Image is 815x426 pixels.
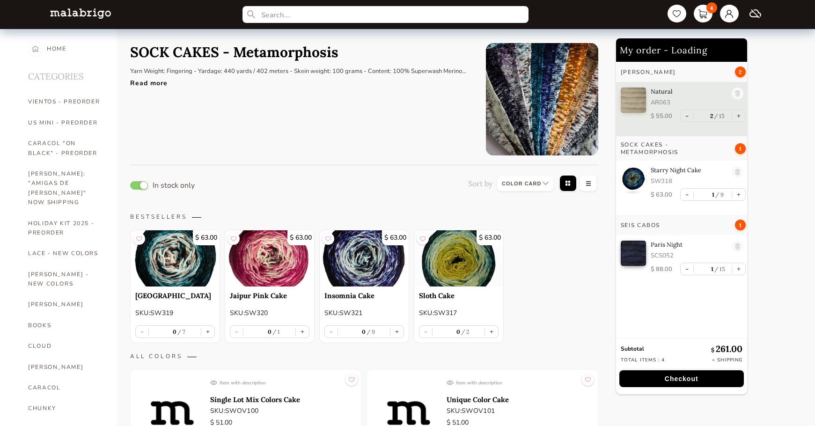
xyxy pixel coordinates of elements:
a: Unique Color Cake [447,395,588,404]
span: 1 [735,143,746,154]
a: [PERSON_NAME] [28,294,103,315]
button: + [390,326,404,338]
p: 261.00 [711,343,742,354]
p: SKU: SWOV101 [447,406,588,416]
a: Jaipur Pink Cake [230,291,309,300]
a: Checkout [616,370,747,387]
a: $ 63.00 [131,230,220,286]
button: + [732,110,745,122]
p: Starry Night Cake [651,166,727,174]
a: CHUNKY [28,398,103,419]
button: - [681,263,693,275]
p: $ 63.00 [193,230,220,245]
p: SKU: SW320 [230,308,309,318]
img: 0.jpg [621,88,646,113]
img: Sloth Cake [414,230,503,286]
p: In stock only [153,182,195,189]
a: VIENTOS - PREORDER [28,91,103,112]
img: grid-view.f2ab8e65.svg [558,175,578,194]
a: $ 63.00 [225,230,314,286]
p: SCS052 [651,251,727,260]
span: 2 [735,66,746,77]
button: + [732,263,745,275]
img: Moraine Lake Cake [131,230,220,286]
p: $ 63.00 [287,230,314,245]
a: LACE - NEW COLORS [28,243,103,264]
button: + [296,326,309,338]
label: 2 [460,328,470,335]
img: 0.jpg [621,166,646,191]
p: SKU: SW319 [135,308,215,318]
img: table-view__disabled.3d689eb7.svg [578,175,598,194]
label: 1 [272,328,280,335]
img: DE7EF7E3-9911-EC11-981F-A04A5E7612EE.jpg [486,43,598,155]
img: L5WsItTXhTFtyxb3tkNoXNspfcfOAAWlbXYcuBTUg0FA22wzaAJ6kXiYLTb6coiuTfQf1mE2HwVko7IAAAAASUVORK5CYII= [50,8,111,18]
label: 9 [366,328,375,335]
h3: SOCK CAKES - Metamorphosis [621,141,708,156]
img: cloud-offline-icon.f14ac36e.svg [712,46,724,54]
a: US MINI - PREORDER [28,112,103,133]
button: - [681,110,693,122]
a: CARACOL [28,377,103,398]
a: $ 63.00 [414,230,503,286]
img: 0.jpg [621,241,646,266]
a: CARACOL "ON BLACK" - PREORDER [28,133,103,163]
p: SKU: SWOV100 [210,406,352,416]
p: Natural [651,88,727,95]
label: 7 [176,328,186,335]
label: 15 [713,112,725,119]
a: [GEOGRAPHIC_DATA] [135,291,215,300]
button: + [732,189,745,200]
h3: Seis Cabos [621,221,660,229]
label: 15 [713,265,725,272]
a: $ 63.00 [320,230,409,286]
label: 9 [714,191,724,198]
a: 4 [694,5,712,22]
a: Sloth Cake [419,291,499,300]
a: [PERSON_NAME] [28,357,103,377]
a: BOOKS [28,315,103,336]
div: Read more [130,74,472,88]
p: + Shipping [712,357,742,363]
h2: CATEGORIES [28,59,103,91]
img: Insomnia Cake [320,230,409,286]
button: Checkout [619,370,744,387]
p: $ 63.00 [477,230,503,245]
a: [PERSON_NAME] - NEW COLORS [28,264,103,294]
p: AR063 [651,98,727,107]
p: BESTSELLERS [130,213,598,220]
img: home-nav-btn.c16b0172.svg [32,42,39,56]
a: Single Lot Mix Colors Cake [210,395,352,404]
p: SKU: SW321 [324,308,404,318]
h1: SOCK CAKES - Metamorphosis [130,43,338,61]
p: Yarn Weight: Fingering - Yardage: 440 yards / 402 meters - Skein weight: 100 grams - Content: 100... [130,67,472,75]
p: Paris Night [651,241,727,249]
button: + [201,326,214,338]
p: Sort by [468,179,492,188]
div: Item with description [210,379,352,386]
input: Search... [242,6,529,23]
p: ALL COLORS [130,353,598,360]
a: CLOUD [28,336,103,356]
button: + [485,326,498,338]
a: HOLIDAY KIT 2025 - PREORDER [28,213,103,243]
div: Item with description [447,379,588,386]
h3: [PERSON_NAME] [621,68,676,76]
div: HOME [47,38,66,59]
span: $ [711,346,716,353]
button: - [681,189,693,200]
a: Insomnia Cake [324,291,404,300]
img: eye.a4937bc3.svg [447,379,454,386]
p: $ 63.00 [651,191,672,199]
span: 1 [735,220,746,230]
p: $ 55.00 [651,112,672,120]
strong: Subtotal [621,345,644,353]
p: SW318 [651,177,727,185]
p: $ 63.00 [382,230,409,245]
